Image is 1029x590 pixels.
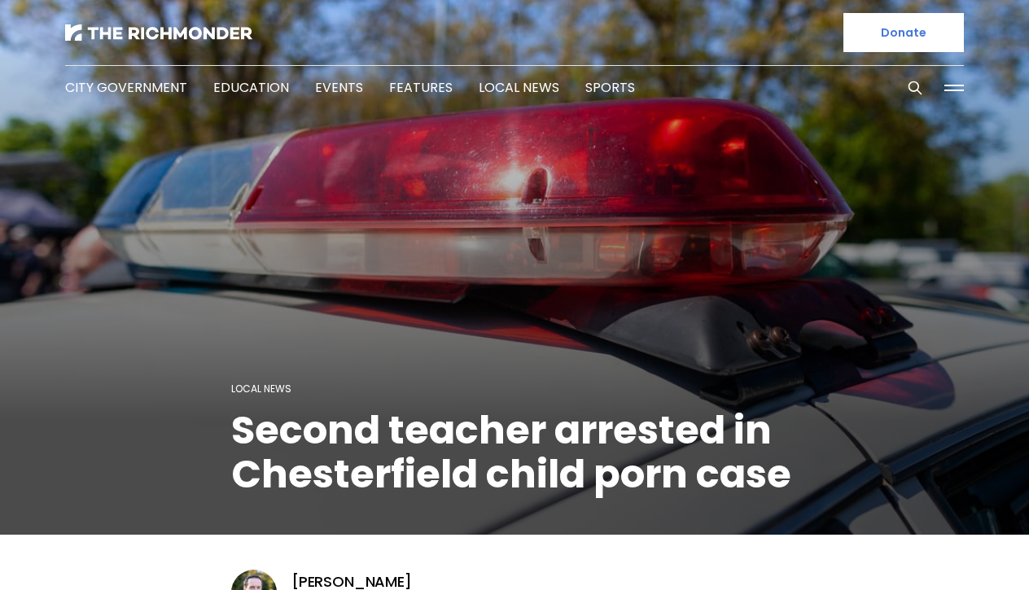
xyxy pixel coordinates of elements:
a: Donate [843,13,964,52]
img: The Richmonder [65,24,252,41]
h1: Second teacher arrested in Chesterfield child porn case [231,409,798,496]
a: Local News [231,382,291,396]
a: Features [389,78,453,97]
button: Search this site [903,76,927,100]
a: Sports [585,78,635,97]
a: Events [315,78,363,97]
a: Local News [479,78,559,97]
a: City Government [65,78,187,97]
a: Education [213,78,289,97]
iframe: portal-trigger [891,510,1029,590]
